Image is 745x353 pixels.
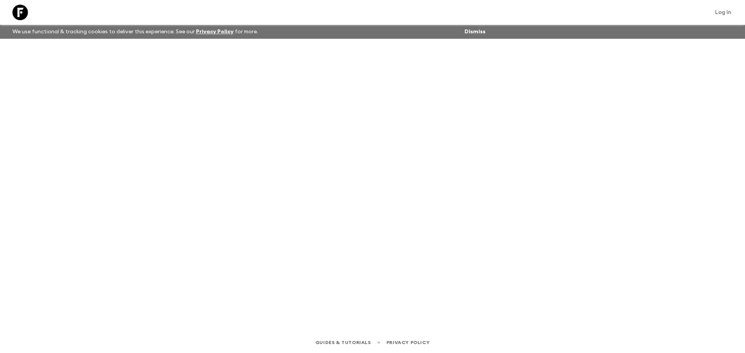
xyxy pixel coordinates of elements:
a: Privacy Policy [196,29,234,34]
p: We use functional & tracking cookies to deliver this experience. See our for more. [9,25,261,39]
a: Privacy Policy [386,338,430,347]
button: Dismiss [463,26,487,37]
a: Log in [711,7,736,18]
a: Guides & Tutorials [315,338,371,347]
